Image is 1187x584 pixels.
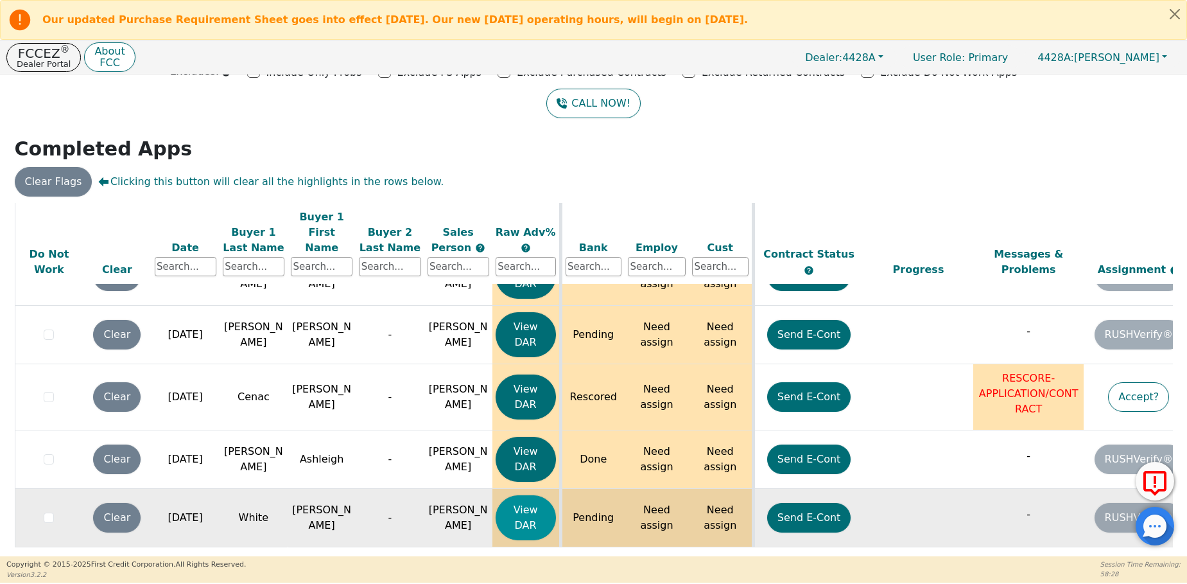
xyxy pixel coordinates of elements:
input: Search... [628,257,686,276]
button: Send E-Cont [767,503,851,533]
div: Employ [628,240,686,255]
span: 4428A [805,51,876,64]
span: Raw Adv% [496,226,556,238]
td: Need assign [625,430,689,489]
span: [PERSON_NAME] [429,383,488,411]
p: About [94,46,125,57]
td: Need assign [689,489,753,547]
p: Copyright © 2015- 2025 First Credit Corporation. [6,560,246,571]
span: Clicking this button will clear all the highlights in the rows below. [98,174,444,190]
span: Contract Status [763,248,854,260]
button: Clear [93,445,141,474]
input: Search... [223,257,284,276]
td: - [356,364,424,430]
td: - [356,430,424,489]
button: Close alert [1163,1,1186,27]
p: - [976,324,1080,339]
button: Clear [93,382,141,412]
td: [DATE] [152,430,220,489]
button: Clear [93,503,141,533]
button: AboutFCC [84,42,135,73]
span: [PERSON_NAME] [429,321,488,348]
p: FCC [94,58,125,68]
input: Search... [496,257,556,276]
span: [PERSON_NAME] [429,445,488,473]
td: [PERSON_NAME] [288,306,356,364]
p: 58:28 [1100,569,1181,579]
td: Need assign [625,489,689,547]
div: Clear [86,262,148,278]
div: Buyer 1 First Name [291,209,352,255]
strong: Completed Apps [15,137,193,160]
p: Primary [900,45,1021,70]
span: Dealer: [805,51,842,64]
td: [DATE] [152,489,220,547]
td: Need assign [689,430,753,489]
td: Done [560,430,625,489]
div: Do Not Work [19,247,80,278]
div: Date [155,240,216,255]
div: Progress [867,262,971,278]
button: Clear [93,320,141,350]
input: Search... [428,257,489,276]
p: RESCORE-APPLICATION/CONTRACT [976,371,1080,417]
input: Search... [359,257,420,276]
button: Report Error to FCC [1136,462,1174,500]
td: Pending [560,489,625,547]
span: Assignment [1098,263,1170,276]
td: Need assign [625,306,689,364]
span: Sales Person [431,226,475,253]
button: Accept? [1108,382,1169,412]
div: Buyer 2 Last Name [359,224,420,255]
td: [PERSON_NAME] [220,430,288,489]
td: Need assign [625,364,689,430]
td: [PERSON_NAME] [288,489,356,547]
td: [DATE] [152,364,220,430]
p: - [976,448,1080,464]
span: User Role : [913,51,965,64]
td: Need assign [689,364,753,430]
button: CALL NOW! [546,89,641,118]
button: Send E-Cont [767,382,851,412]
button: View DAR [496,495,556,540]
p: Dealer Portal [17,60,71,68]
a: User Role: Primary [900,45,1021,70]
input: Search... [566,257,622,276]
td: Need assign [689,306,753,364]
button: View DAR [496,375,556,420]
td: Ashleigh [288,430,356,489]
button: Clear Flags [15,167,92,197]
div: Bank [566,240,622,255]
td: [PERSON_NAME] [220,306,288,364]
p: FCCEZ [17,47,71,60]
input: Search... [155,257,216,276]
td: [PERSON_NAME] [288,364,356,430]
a: 4428A:[PERSON_NAME] [1024,48,1181,67]
button: View DAR [496,437,556,482]
td: Cenac [220,364,288,430]
button: Dealer:4428A [792,48,897,67]
td: Rescored [560,364,625,430]
input: Search... [692,257,749,276]
td: - [356,306,424,364]
p: Session Time Remaining: [1100,560,1181,569]
span: [PERSON_NAME] [429,504,488,531]
p: - [976,507,1080,522]
div: Buyer 1 Last Name [223,224,284,255]
td: White [220,489,288,547]
td: Pending [560,306,625,364]
sup: ® [60,44,70,55]
b: Our updated Purchase Requirement Sheet goes into effect [DATE]. Our new [DATE] operating hours, w... [42,13,748,26]
span: [PERSON_NAME] [1037,51,1159,64]
button: Send E-Cont [767,445,851,474]
p: Version 3.2.2 [6,570,246,580]
span: All Rights Reserved. [175,560,246,569]
button: Send E-Cont [767,320,851,350]
td: [DATE] [152,306,220,364]
button: FCCEZ®Dealer Portal [6,43,81,72]
button: View DAR [496,312,556,357]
